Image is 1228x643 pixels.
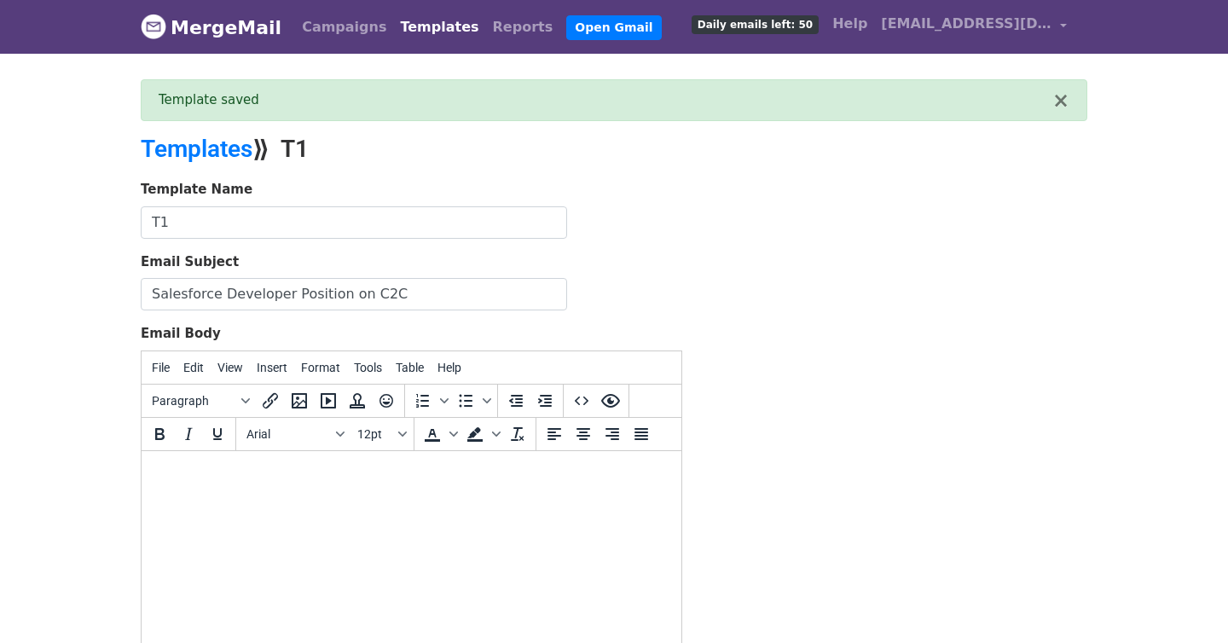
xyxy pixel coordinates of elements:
a: Help [825,7,874,41]
button: Increase indent [530,386,559,415]
div: Numbered list [408,386,451,415]
button: × [1052,90,1069,111]
button: Insert/edit image [285,386,314,415]
button: Insert template [343,386,372,415]
div: Background color [460,420,503,449]
a: Open Gmail [566,15,661,40]
span: Help [437,361,461,374]
a: [EMAIL_ADDRESS][DOMAIN_NAME] [874,7,1074,47]
a: Reports [486,10,560,44]
div: Text color [418,420,460,449]
span: [EMAIL_ADDRESS][DOMAIN_NAME] [881,14,1051,34]
span: Tools [354,361,382,374]
img: MergeMail logo [141,14,166,39]
a: Templates [393,10,485,44]
div: Template saved [159,90,1052,110]
button: Emoticons [372,386,401,415]
h2: ⟫ T1 [141,135,763,164]
button: Preview [596,386,625,415]
button: Italic [174,420,203,449]
span: 12pt [357,427,395,441]
button: Clear formatting [503,420,532,449]
span: Insert [257,361,287,374]
button: Fonts [240,420,350,449]
button: Align center [569,420,598,449]
span: Paragraph [152,394,235,408]
button: Insert/edit link [256,386,285,415]
button: Bold [145,420,174,449]
span: Format [301,361,340,374]
button: Insert/edit media [314,386,343,415]
label: Email Subject [141,252,239,272]
span: View [217,361,243,374]
span: Daily emails left: 50 [692,15,819,34]
button: Underline [203,420,232,449]
button: Align right [598,420,627,449]
a: Campaigns [295,10,393,44]
span: Arial [246,427,330,441]
a: Daily emails left: 50 [685,7,825,41]
a: Templates [141,135,252,163]
div: Bullet list [451,386,494,415]
span: Table [396,361,424,374]
button: Source code [567,386,596,415]
button: Justify [627,420,656,449]
label: Template Name [141,180,252,200]
button: Blocks [145,386,256,415]
button: Font sizes [350,420,410,449]
button: Decrease indent [501,386,530,415]
span: Edit [183,361,204,374]
span: File [152,361,170,374]
button: Align left [540,420,569,449]
label: Email Body [141,324,221,344]
a: MergeMail [141,9,281,45]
